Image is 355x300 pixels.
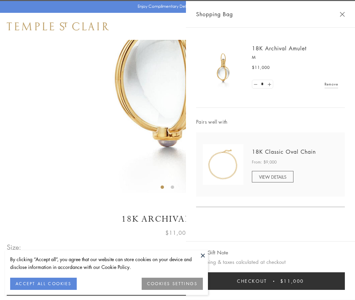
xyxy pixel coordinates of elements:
[252,171,293,182] a: VIEW DETAILS
[325,80,338,88] a: Remove
[252,45,307,52] a: 18K Archival Amulet
[196,258,345,266] p: Shipping & taxes calculated at checkout
[252,80,259,89] a: Set quantity to 0
[7,213,348,225] h1: 18K Archival Amulet
[196,10,233,19] span: Shopping Bag
[203,47,243,88] img: 18K Archival Amulet
[138,3,214,10] p: Enjoy Complimentary Delivery & Returns
[252,159,277,166] span: From: $9,000
[259,174,286,180] span: VIEW DETAILS
[280,277,304,285] span: $11,000
[10,278,77,290] button: ACCEPT ALL COOKIES
[7,242,22,253] span: Size:
[340,12,345,17] button: Close Shopping Bag
[196,248,228,257] button: Add Gift Note
[142,278,203,290] button: COOKIES SETTINGS
[266,80,273,89] a: Set quantity to 2
[203,144,243,185] img: N88865-OV18
[7,22,109,30] img: Temple St. Clair
[252,148,316,155] a: 18K Classic Oval Chain
[196,272,345,290] button: Checkout $11,000
[165,228,190,237] span: $11,000
[252,64,270,71] span: $11,000
[10,255,203,271] div: By clicking “Accept all”, you agree that our website can store cookies on your device and disclos...
[252,54,338,61] p: M
[196,118,345,126] span: Pairs well with
[237,277,267,285] span: Checkout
